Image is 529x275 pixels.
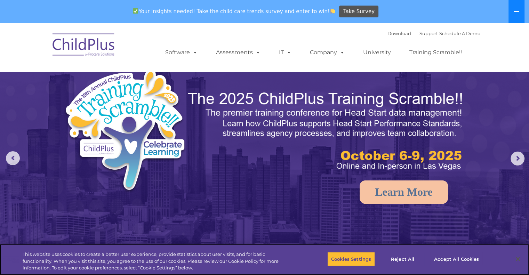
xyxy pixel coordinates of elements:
[272,46,298,59] a: IT
[97,74,126,80] span: Phone number
[510,251,526,267] button: Close
[130,5,338,18] span: Your insights needed! Take the child care trends survey and enter to win!
[343,6,375,18] span: Take Survey
[439,31,480,36] a: Schedule A Demo
[303,46,352,59] a: Company
[330,8,335,14] img: 👏
[49,29,119,63] img: ChildPlus by Procare Solutions
[381,252,424,266] button: Reject All
[23,251,291,272] div: This website uses cookies to create a better user experience, provide statistics about user visit...
[430,252,483,266] button: Accept All Cookies
[387,31,480,36] font: |
[360,180,448,204] a: Learn More
[133,8,138,14] img: ✅
[387,31,411,36] a: Download
[356,46,398,59] a: University
[158,46,205,59] a: Software
[402,46,469,59] a: Training Scramble!!
[339,6,378,18] a: Take Survey
[419,31,438,36] a: Support
[97,46,118,51] span: Last name
[327,252,375,266] button: Cookies Settings
[209,46,267,59] a: Assessments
